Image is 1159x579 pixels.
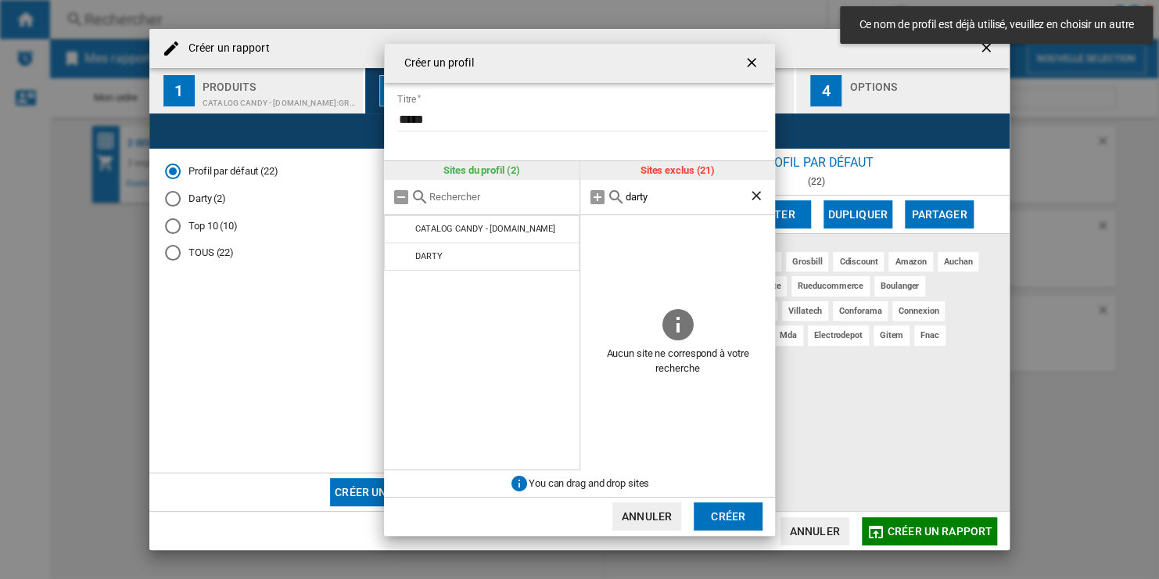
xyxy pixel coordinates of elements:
div: Sites exclus (21) [580,161,776,180]
ng-md-icon: Effacer la recherche [748,188,767,207]
div: Sites du profil (2) [384,161,579,180]
button: Créer [694,502,762,530]
div: CATALOG CANDY - [DOMAIN_NAME] [415,224,555,234]
input: Rechercher [626,191,749,203]
md-icon: Tout retirer [392,188,411,207]
h4: Créer un profil [396,56,474,71]
ng-md-icon: getI18NText('BUTTONS.CLOSE_DIALOG') [744,55,762,74]
button: getI18NText('BUTTONS.CLOSE_DIALOG') [737,48,769,79]
span: Aucun site ne correspond à votre recherche [580,343,776,379]
button: Annuler [612,502,681,530]
span: You can drag and drop sites [529,477,649,488]
div: DARTY [415,251,443,261]
md-icon: Tout ajouter [588,188,607,207]
md-dialog: {{::title}} {{::getI18NText('BUTTONS.CANCEL')}} ... [384,44,775,536]
input: Rechercher [429,191,572,203]
span: Ce nom de profil est déjà utilisé, veuillez en choisir un autre [854,17,1139,33]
